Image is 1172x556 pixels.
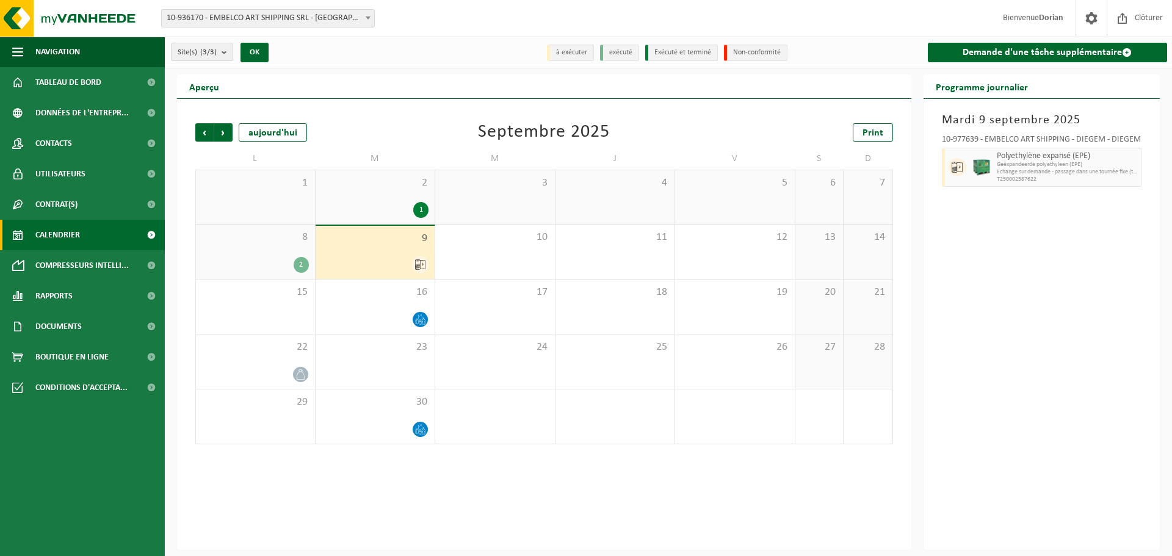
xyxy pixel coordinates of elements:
h2: Aperçu [177,74,231,98]
span: Compresseurs intelli... [35,250,129,281]
span: Polyethylène expansé (EPE) [997,151,1138,161]
li: Non-conformité [724,45,787,61]
td: V [675,148,795,170]
span: 8 [202,231,309,244]
span: Documents [35,311,82,342]
span: 3 [441,176,549,190]
div: 1 [413,202,429,218]
div: 2 [294,257,309,273]
span: Contacts [35,128,72,159]
span: T250002587622 [997,176,1138,183]
td: M [435,148,555,170]
span: 27 [801,341,837,354]
span: 12 [681,231,789,244]
span: Utilisateurs [35,159,85,189]
li: Exécuté et terminé [645,45,718,61]
span: Site(s) [178,43,217,62]
span: 1 [202,176,309,190]
span: 6 [801,176,837,190]
span: 21 [850,286,886,299]
span: 10-936170 - EMBELCO ART SHIPPING SRL - ETTERBEEK [161,9,375,27]
a: Demande d'une tâche supplémentaire [928,43,1168,62]
span: Navigation [35,37,80,67]
span: 26 [681,341,789,354]
span: Tableau de bord [35,67,101,98]
span: 18 [562,286,669,299]
span: 28 [850,341,886,354]
span: 11 [562,231,669,244]
span: Echange sur demande - passage dans une tournée fixe (traitement inclus) [997,168,1138,176]
td: D [844,148,892,170]
span: 14 [850,231,886,244]
span: 13 [801,231,837,244]
span: 17 [441,286,549,299]
span: 20 [801,286,837,299]
h2: Programme journalier [924,74,1040,98]
span: 29 [202,395,309,409]
span: Données de l'entrepr... [35,98,129,128]
span: Précédent [195,123,214,142]
span: 15 [202,286,309,299]
span: Contrat(s) [35,189,78,220]
li: exécuté [600,45,639,61]
div: Septembre 2025 [478,123,610,142]
td: L [195,148,316,170]
span: 2 [322,176,429,190]
span: Geëxpandeerde polyethyleen (EPE) [997,161,1138,168]
span: 16 [322,286,429,299]
span: Rapports [35,281,73,311]
td: M [316,148,436,170]
span: 22 [202,341,309,354]
span: 19 [681,286,789,299]
span: Print [863,128,883,138]
span: 4 [562,176,669,190]
div: 10-977639 - EMBELCO ART SHIPPING - DIEGEM - DIEGEM [942,135,1142,148]
span: Calendrier [35,220,80,250]
span: 10 [441,231,549,244]
span: 24 [441,341,549,354]
div: aujourd'hui [239,123,307,142]
span: 25 [562,341,669,354]
a: Print [853,123,893,142]
td: J [555,148,676,170]
span: 23 [322,341,429,354]
h3: Mardi 9 septembre 2025 [942,111,1142,129]
span: 9 [322,232,429,245]
span: 10-936170 - EMBELCO ART SHIPPING SRL - ETTERBEEK [162,10,374,27]
td: S [795,148,844,170]
strong: Dorian [1039,13,1063,23]
li: à exécuter [547,45,594,61]
span: Conditions d'accepta... [35,372,128,403]
img: PB-HB-1400-HPE-GN-01 [972,158,991,176]
span: Boutique en ligne [35,342,109,372]
span: 7 [850,176,886,190]
count: (3/3) [200,48,217,56]
span: 5 [681,176,789,190]
button: Site(s)(3/3) [171,43,233,61]
span: Suivant [214,123,233,142]
button: OK [241,43,269,62]
span: 30 [322,395,429,409]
